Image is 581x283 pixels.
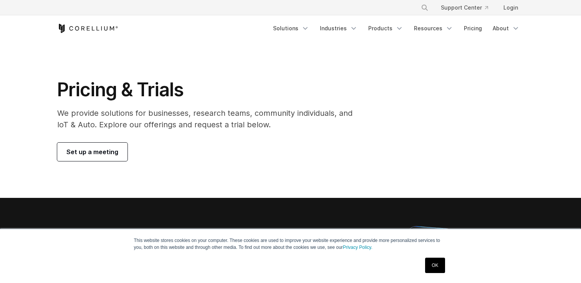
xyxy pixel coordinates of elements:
a: Industries [315,21,362,35]
button: Search [418,1,432,15]
a: About [488,21,524,35]
a: OK [425,258,445,273]
p: We provide solutions for businesses, research teams, community individuals, and IoT & Auto. Explo... [57,107,363,130]
div: Navigation Menu [268,21,524,35]
a: Set up a meeting [57,143,127,161]
a: Corellium Home [57,24,118,33]
a: Solutions [268,21,314,35]
a: Login [497,1,524,15]
div: Navigation Menu [412,1,524,15]
p: This website stores cookies on your computer. These cookies are used to improve your website expe... [134,237,447,251]
a: Privacy Policy. [343,245,372,250]
span: Set up a meeting [66,147,118,156]
a: Products [364,21,408,35]
a: Support Center [435,1,494,15]
a: Resources [409,21,458,35]
h1: Pricing & Trials [57,78,363,101]
a: Pricing [459,21,487,35]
